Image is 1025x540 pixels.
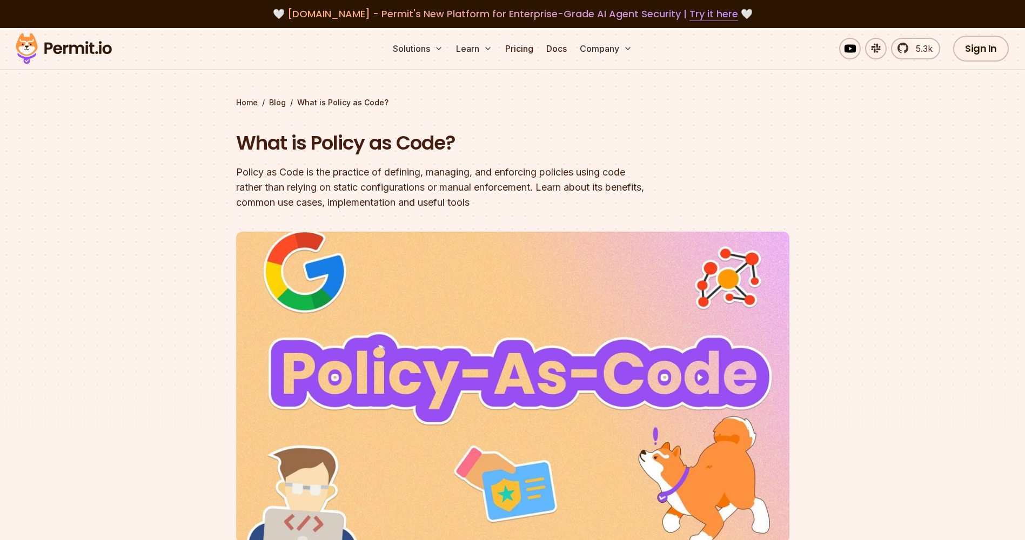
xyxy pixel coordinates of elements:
[287,7,738,21] span: [DOMAIN_NAME] - Permit's New Platform for Enterprise-Grade AI Agent Security |
[501,38,538,59] a: Pricing
[269,97,286,108] a: Blog
[452,38,497,59] button: Learn
[575,38,637,59] button: Company
[26,6,999,22] div: 🤍 🤍
[388,38,447,59] button: Solutions
[542,38,571,59] a: Docs
[236,97,258,108] a: Home
[11,30,117,67] img: Permit logo
[891,38,940,59] a: 5.3k
[236,97,789,108] div: / /
[953,36,1009,62] a: Sign In
[236,165,651,210] div: Policy as Code is the practice of defining, managing, and enforcing policies using code rather th...
[689,7,738,21] a: Try it here
[236,130,651,157] h1: What is Policy as Code?
[909,42,933,55] span: 5.3k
